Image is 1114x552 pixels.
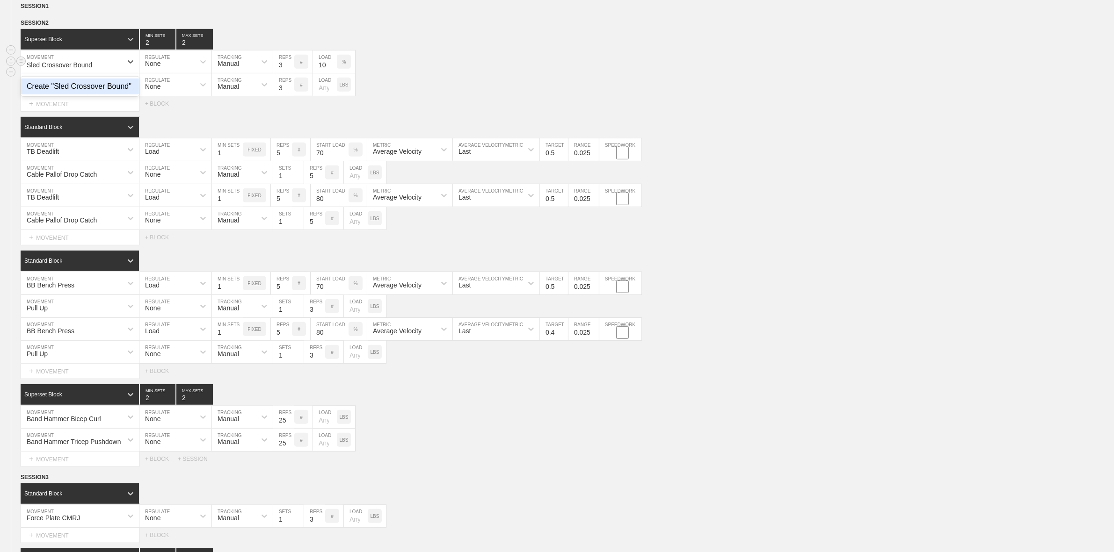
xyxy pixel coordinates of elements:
input: None [176,29,213,50]
p: % [354,281,358,286]
div: Last [459,281,471,289]
p: # [331,170,334,175]
div: Band Hammer Tricep Pushdown [27,438,121,445]
div: None [145,304,160,312]
p: # [298,193,300,198]
div: Load [145,281,160,289]
p: # [300,59,303,65]
div: Last [459,148,471,155]
p: LBS [371,216,379,221]
span: + [29,531,33,539]
input: None [176,384,213,405]
input: Any [311,272,349,294]
p: LBS [371,350,379,355]
input: Any [313,50,337,73]
input: Any [344,161,368,184]
div: Load [145,327,160,335]
p: % [354,327,358,332]
input: Any [344,505,368,527]
input: Any [311,138,349,161]
p: % [354,147,358,152]
p: # [331,304,334,309]
p: # [300,82,303,87]
div: + BLOCK [145,368,178,374]
p: FIXED [248,327,261,332]
div: Manual [218,171,239,178]
div: TB Deadlift [27,148,59,155]
div: None [145,216,160,224]
input: Any [344,207,368,229]
div: None [145,60,160,67]
div: Cable Pallof Drop Catch [27,216,97,224]
div: Create "Sled Crossover Bound" [21,79,139,94]
div: Average Velocity [373,148,422,155]
div: Load [145,194,160,201]
span: + [29,455,33,463]
p: # [298,147,300,152]
input: Any [313,73,337,96]
p: # [331,350,334,355]
div: Superset Block [24,391,62,398]
div: MOVEMENT [21,364,139,379]
div: Standard Block [24,490,62,497]
div: TB Deadlift [27,194,59,201]
div: Pull Up [27,304,48,312]
div: MOVEMENT [21,452,139,467]
input: Any [344,295,368,317]
span: SESSION 3 [21,474,49,480]
div: Last [459,327,471,335]
p: # [300,415,303,420]
p: LBS [340,437,349,443]
span: SESSION 1 [21,3,49,9]
div: None [145,83,160,90]
div: Average Velocity [373,327,422,335]
p: # [298,281,300,286]
div: None [145,350,160,358]
p: % [342,59,346,65]
div: Pull Up [27,350,48,358]
div: Manual [218,350,239,358]
div: Manual [218,438,239,445]
div: None [145,514,160,522]
div: Band Hammer Bicep Curl [27,415,101,423]
div: + BLOCK [145,532,178,538]
div: Manual [218,415,239,423]
div: MOVEMENT [21,528,139,543]
div: None [145,438,160,445]
p: FIXED [248,193,261,198]
div: MOVEMENT [21,230,139,245]
div: Manual [218,216,239,224]
p: # [300,437,303,443]
div: Manual [218,304,239,312]
div: Standard Block [24,124,62,130]
p: LBS [340,415,349,420]
div: Manual [218,83,239,90]
p: LBS [371,170,379,175]
p: LBS [340,82,349,87]
span: + [29,233,33,241]
div: + BLOCK [145,100,178,107]
input: Any [313,406,337,428]
p: FIXED [248,281,261,286]
div: Cable Pallof Drop Catch [27,171,97,178]
p: LBS [371,514,379,519]
div: Manual [218,514,239,522]
input: Any [311,184,349,207]
span: + [29,100,33,108]
div: Standard Block [24,258,62,264]
div: Average Velocity [373,194,422,201]
div: + BLOCK [145,234,178,241]
p: % [354,193,358,198]
div: BB Bench Press [27,327,74,335]
input: Any [311,318,349,340]
div: Superset Block [24,36,62,43]
iframe: Chat Widget [1067,507,1114,552]
div: MOVEMENT [21,96,139,112]
div: Load [145,148,160,155]
div: Last [459,194,471,201]
input: Any [313,429,337,451]
p: # [331,216,334,221]
p: # [331,514,334,519]
p: # [298,327,300,332]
